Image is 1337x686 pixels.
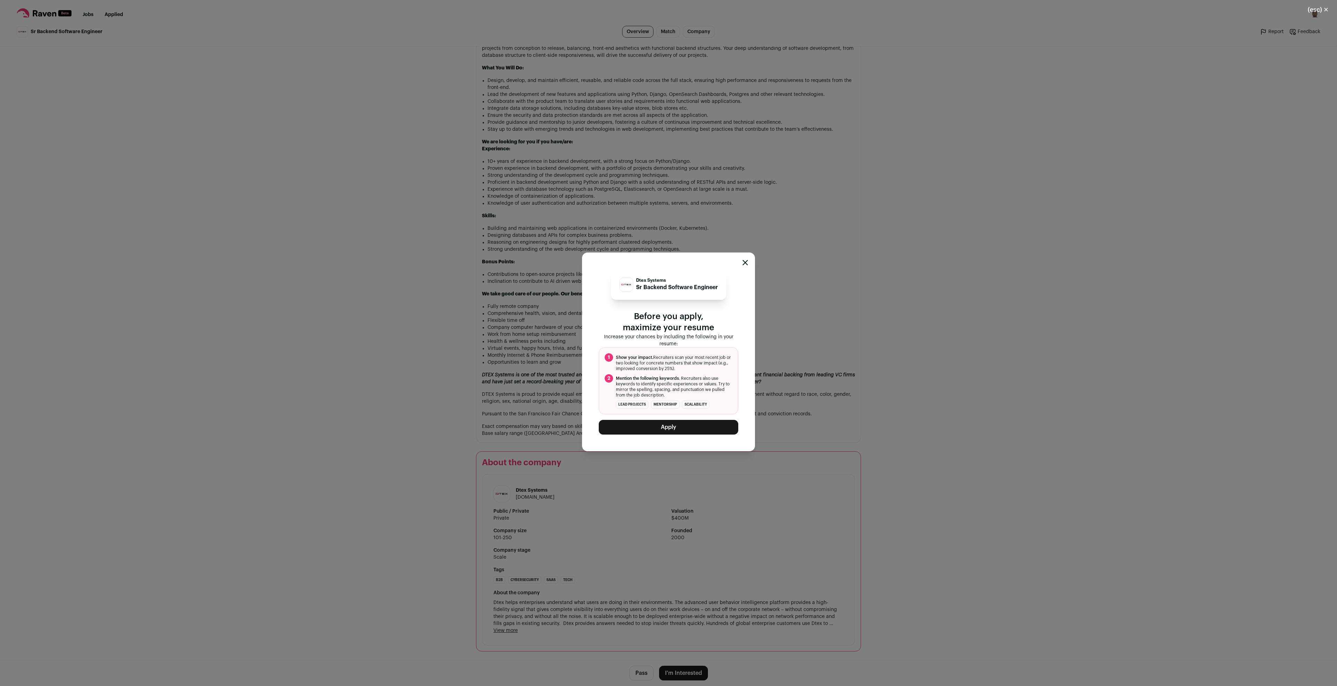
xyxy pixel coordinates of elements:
span: Show your impact. [616,355,653,360]
span: 2 [605,374,613,383]
img: 498faa9e5f4993f357b34b40e4bcaed467ef4a50b46cccb2aca02e602662ad4b.jpg [620,278,633,291]
li: lead projects [616,401,648,408]
span: Recruiters scan your most recent job or two looking for concrete numbers that show impact (e.g., ... [616,355,732,371]
p: Sr Backend Software Engineer [636,283,718,292]
p: Increase your chances by including the following in your resume: [599,333,738,347]
button: Close modal [1299,2,1337,17]
p: Before you apply, maximize your resume [599,311,738,333]
li: scalability [682,401,709,408]
button: Close modal [742,260,748,265]
span: . Recruiters also use keywords to identify specific experiences or values. Try to mirror the spel... [616,376,732,398]
button: Apply [599,420,738,435]
span: Mention the following keywords [616,376,679,380]
span: 1 [605,353,613,362]
p: Dtex Systems [636,278,718,283]
li: mentorship [651,401,679,408]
